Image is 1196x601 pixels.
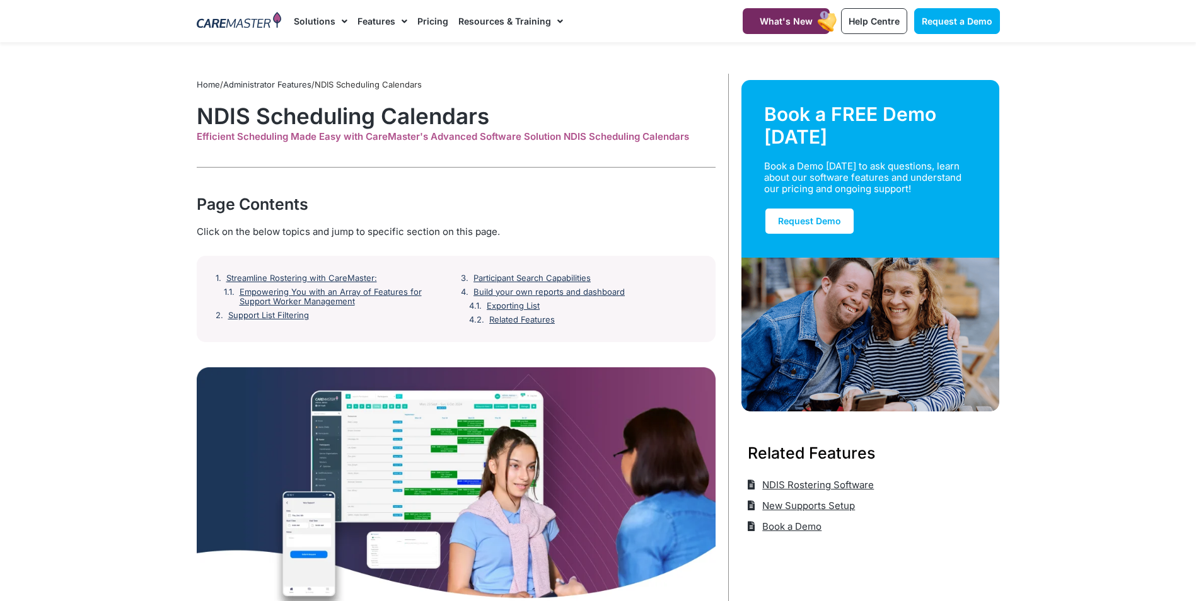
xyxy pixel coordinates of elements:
a: Related Features [489,315,555,325]
div: Efficient Scheduling Made Easy with CareMaster's Advanced Software Solution NDIS Scheduling Calen... [197,131,716,142]
a: Administrator Features [223,79,311,89]
div: Click on the below topics and jump to specific section on this page. [197,225,716,239]
a: Book a Demo [748,516,822,537]
a: Request a Demo [914,8,1000,34]
span: New Supports Setup [759,495,855,516]
a: Empowering You with an Array of Features for Support Worker Management [240,287,451,307]
a: Streamline Rostering with CareMaster: [226,273,377,283]
span: / / [197,79,422,89]
span: What's New [760,16,813,26]
span: Request a Demo [922,16,992,26]
img: CareMaster Logo [197,12,282,31]
span: Book a Demo [759,516,822,537]
a: Request Demo [764,207,855,235]
a: Exporting List [487,301,540,311]
a: What's New [743,8,830,34]
a: NDIS Rostering Software [748,474,874,495]
h3: Related Features [748,442,994,464]
span: Help Centre [849,16,900,26]
span: Request Demo [778,215,841,226]
span: NDIS Rostering Software [759,474,874,495]
a: New Supports Setup [748,495,856,516]
div: Page Contents [197,193,716,215]
div: Book a Demo [DATE] to ask questions, learn about our software features and understand our pricing... [764,161,962,195]
a: Support List Filtering [228,311,309,321]
a: Participant Search Capabilities [473,273,591,283]
h1: NDIS Scheduling Calendars [197,103,716,129]
a: Build your own reports and dashboard [473,287,625,297]
a: Home [197,79,220,89]
span: NDIS Scheduling Calendars [315,79,422,89]
div: Book a FREE Demo [DATE] [764,103,977,148]
a: Help Centre [841,8,907,34]
img: Support Worker and NDIS Participant out for a coffee. [741,258,1000,411]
